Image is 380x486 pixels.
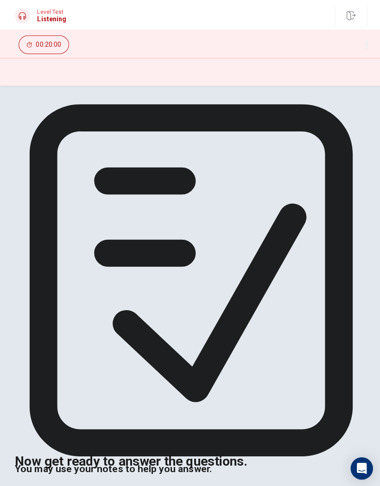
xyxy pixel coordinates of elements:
h2: You may use your notes to help you answer. [15,462,365,470]
button: 00:20:00 [19,35,69,54]
h1: Now get ready to answer the questions. [15,455,365,462]
span: 00:20:00 [36,41,61,48]
h1: Listening [37,15,66,23]
div: Open Intercom Messenger [348,455,371,477]
span: Level Test [37,9,66,15]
